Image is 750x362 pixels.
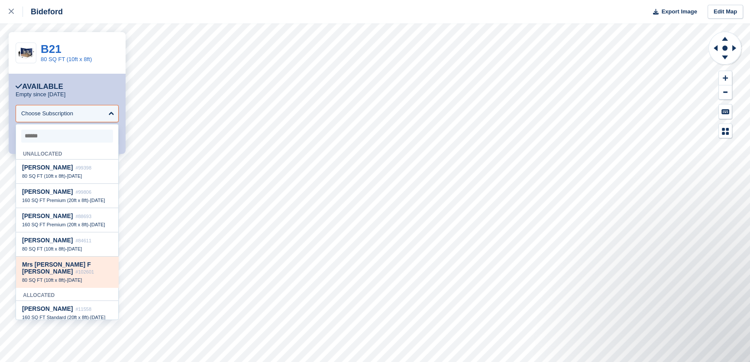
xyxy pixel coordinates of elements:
[719,71,732,85] button: Zoom In
[67,246,82,251] span: [DATE]
[22,237,73,244] span: [PERSON_NAME]
[75,238,91,243] span: #84611
[719,124,732,138] button: Map Legend
[719,104,732,119] button: Keyboard Shortcuts
[648,5,697,19] button: Export Image
[22,246,65,251] span: 80 SQ FT (10ft x 8ft)
[22,188,73,195] span: [PERSON_NAME]
[90,198,105,203] span: [DATE]
[22,305,73,312] span: [PERSON_NAME]
[67,277,82,283] span: [DATE]
[22,314,112,320] div: -
[708,5,743,19] a: Edit Map
[22,261,91,275] span: Mrs [PERSON_NAME] F [PERSON_NAME]
[75,189,91,195] span: #99806
[75,165,91,170] span: #99398
[22,198,88,203] span: 160 SQ FT Premium (20ft x 8ft)
[22,246,112,252] div: -
[22,222,112,228] div: -
[22,277,112,283] div: -
[91,315,106,320] span: [DATE]
[22,277,65,283] span: 80 SQ FT (10ft x 8ft)
[22,173,65,179] span: 80 SQ FT (10ft x 8ft)
[75,214,91,219] span: #88693
[16,91,65,98] p: Empty since [DATE]
[22,315,89,320] span: 160 SQ FT Standard (20ft x 8ft)
[75,307,91,312] span: #11558
[719,85,732,100] button: Zoom Out
[22,164,73,171] span: [PERSON_NAME]
[22,212,73,219] span: [PERSON_NAME]
[22,197,112,203] div: -
[16,287,118,301] div: Allocated
[22,173,112,179] div: -
[75,269,94,274] span: #102601
[16,46,36,61] img: 10-ft-container%20(1).jpg
[67,173,82,179] span: [DATE]
[22,222,88,227] span: 160 SQ FT Premium (20ft x 8ft)
[41,56,92,62] a: 80 SQ FT (10ft x 8ft)
[23,7,63,17] div: Bideford
[661,7,697,16] span: Export Image
[41,42,61,55] a: B21
[16,82,63,91] div: Available
[90,222,105,227] span: [DATE]
[16,146,118,160] div: Unallocated
[21,109,73,118] div: Choose Subscription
